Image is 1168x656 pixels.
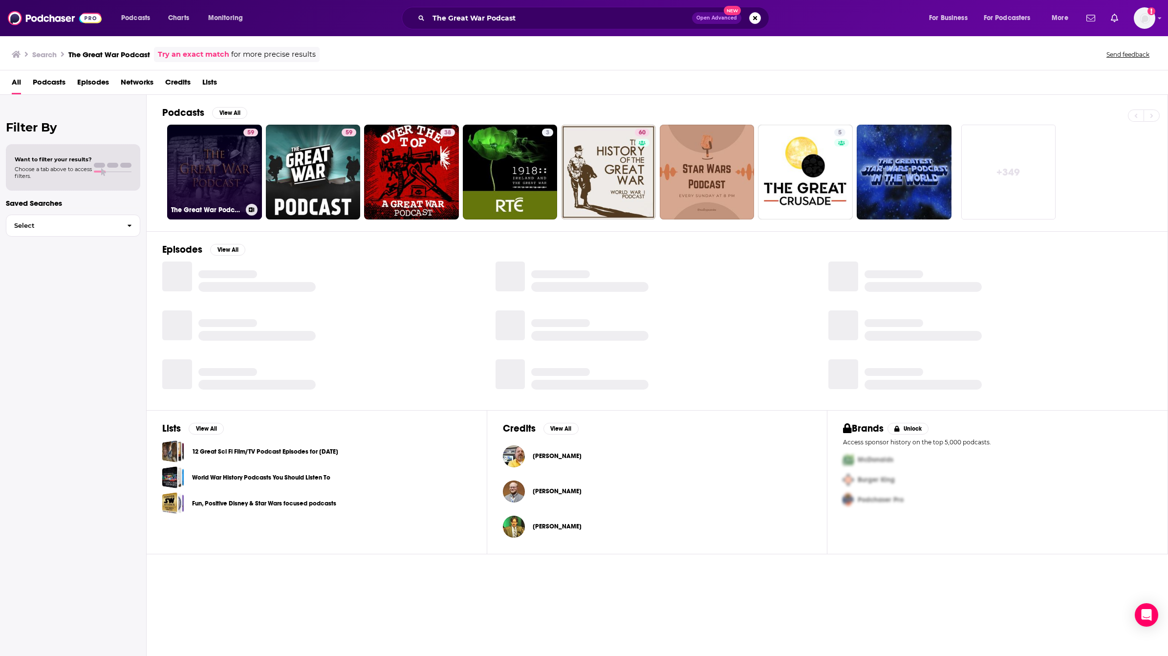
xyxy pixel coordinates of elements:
[192,472,330,483] a: World War History Podcasts You Should Listen To
[342,129,356,136] a: 59
[364,125,459,219] a: 38
[838,128,842,138] span: 5
[168,11,189,25] span: Charts
[192,446,338,457] a: 12 Great Sci Fi Film/TV Podcast Episodes for [DATE]
[977,10,1045,26] button: open menu
[1103,50,1152,59] button: Send feedback
[266,125,361,219] a: 59
[243,129,258,136] a: 59
[189,423,224,435] button: View All
[121,11,150,25] span: Podcasts
[635,129,649,136] a: 60
[162,243,202,256] h2: Episodes
[231,49,316,60] span: for more precise results
[15,166,92,179] span: Choose a tab above to access filters.
[503,422,579,435] a: CreditsView All
[201,10,256,26] button: open menu
[858,496,904,504] span: Podchaser Pro
[208,11,243,25] span: Monitoring
[639,128,646,138] span: 60
[696,16,737,21] span: Open Advanced
[444,128,451,138] span: 38
[429,10,692,26] input: Search podcasts, credits, & more...
[922,10,980,26] button: open menu
[171,206,242,214] h3: The Great War Podcast
[858,456,893,464] span: McDonalds
[1082,10,1099,26] a: Show notifications dropdown
[546,128,549,138] span: 3
[6,198,140,208] p: Saved Searches
[162,422,181,435] h2: Lists
[32,50,57,59] h3: Search
[1147,7,1155,15] svg: Add a profile image
[6,120,140,134] h2: Filter By
[1134,7,1155,29] img: User Profile
[843,438,1152,446] p: Access sponsor history on the top 5,000 podcasts.
[543,423,579,435] button: View All
[758,125,853,219] a: 5
[440,129,455,136] a: 38
[533,487,582,495] span: [PERSON_NAME]
[533,452,582,460] span: [PERSON_NAME]
[834,129,845,136] a: 5
[114,10,163,26] button: open menu
[162,440,184,462] a: 12 Great Sci Fi Film/TV Podcast Episodes for May the 4th
[1135,603,1158,627] div: Open Intercom Messenger
[503,511,812,542] button: Trey KayTrey Kay
[839,490,858,510] img: Third Pro Logo
[503,440,812,472] button: Warren WorkmanWarren Workman
[503,445,525,467] img: Warren Workman
[1134,7,1155,29] span: Logged in as evest
[887,423,929,435] button: Unlock
[929,11,968,25] span: For Business
[8,9,102,27] img: Podchaser - Follow, Share and Rate Podcasts
[202,74,217,94] a: Lists
[68,50,150,59] h3: The Great War Podcast
[839,470,858,490] img: Second Pro Logo
[162,422,224,435] a: ListsView All
[165,74,191,94] a: Credits
[6,222,119,229] span: Select
[503,516,525,538] img: Trey Kay
[503,476,812,507] button: Wesley LivesayWesley Livesay
[1052,11,1068,25] span: More
[411,7,779,29] div: Search podcasts, credits, & more...
[212,107,247,119] button: View All
[77,74,109,94] a: Episodes
[692,12,741,24] button: Open AdvancedNew
[858,476,895,484] span: Burger King
[121,74,153,94] a: Networks
[961,125,1056,219] a: +349
[533,523,582,530] a: Trey Kay
[533,487,582,495] a: Wesley Livesay
[210,244,245,256] button: View All
[12,74,21,94] a: All
[33,74,65,94] a: Podcasts
[346,128,352,138] span: 59
[162,492,184,514] a: Fun, Positive Disney & Star Wars focused podcasts
[561,125,656,219] a: 60
[247,128,254,138] span: 59
[503,481,525,503] img: Wesley Livesay
[542,129,553,136] a: 3
[162,107,247,119] a: PodcastsView All
[839,450,858,470] img: First Pro Logo
[724,6,741,15] span: New
[533,452,582,460] a: Warren Workman
[1045,10,1081,26] button: open menu
[843,422,884,435] h2: Brands
[162,466,184,488] a: World War History Podcasts You Should Listen To
[192,498,336,509] a: Fun, Positive Disney & Star Wars focused podcasts
[6,215,140,237] button: Select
